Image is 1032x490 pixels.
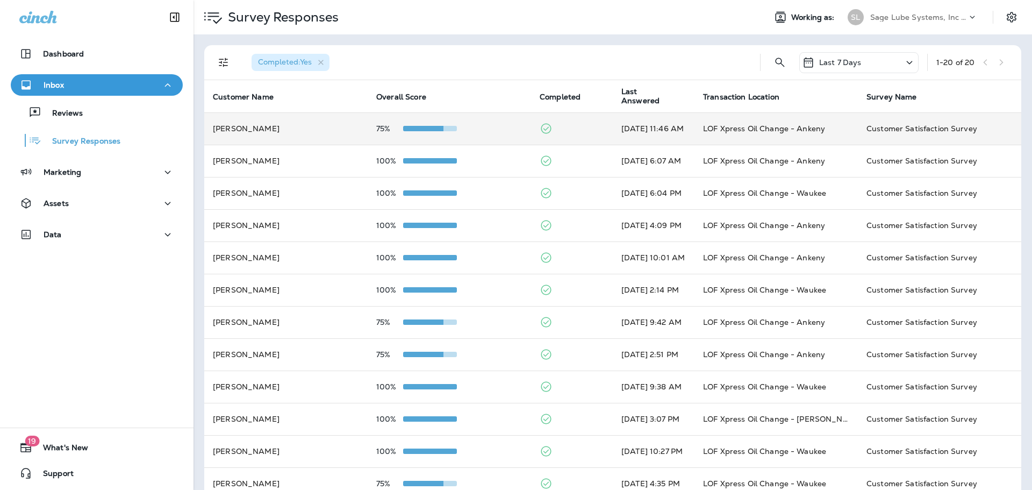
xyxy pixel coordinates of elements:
td: [PERSON_NAME] [204,112,368,145]
td: Customer Satisfaction Survey [858,145,1021,177]
div: Completed:Yes [252,54,329,71]
p: 100% [376,221,403,230]
p: Marketing [44,168,81,176]
button: Support [11,463,183,484]
td: [PERSON_NAME] [204,435,368,467]
span: Transaction Location [703,92,793,102]
td: Customer Satisfaction Survey [858,306,1021,338]
button: Inbox [11,74,183,96]
p: 100% [376,286,403,294]
p: 100% [376,253,403,262]
span: Overall Score [376,93,426,102]
td: [DATE] 9:42 AM [613,306,694,338]
p: 100% [376,415,403,423]
p: Assets [44,199,69,208]
td: LOF Xpress Oil Change - Ankeny [694,306,858,338]
td: [PERSON_NAME] [204,209,368,242]
span: What's New [32,443,88,456]
td: [DATE] 2:14 PM [613,274,694,306]
button: Marketing [11,161,183,183]
button: Survey Responses [11,129,183,152]
td: [PERSON_NAME] [204,145,368,177]
td: Customer Satisfaction Survey [858,112,1021,145]
span: Customer Name [213,93,274,102]
td: [DATE] 4:09 PM [613,209,694,242]
td: [DATE] 6:07 AM [613,145,694,177]
span: Completed [540,93,580,102]
div: 1 - 20 of 20 [936,58,974,67]
button: Assets [11,193,183,214]
td: Customer Satisfaction Survey [858,403,1021,435]
button: Reviews [11,101,183,124]
button: Search Survey Responses [769,52,791,73]
td: LOF Xpress Oil Change - Waukee [694,371,858,403]
td: Customer Satisfaction Survey [858,209,1021,242]
td: LOF Xpress Oil Change - [PERSON_NAME] [694,403,858,435]
p: Reviews [41,109,83,119]
span: 19 [25,436,39,446]
p: 75% [376,479,403,488]
td: [PERSON_NAME] [204,371,368,403]
p: Dashboard [43,49,84,58]
p: 75% [376,124,403,133]
span: Last Answered [621,87,676,105]
span: Customer Name [213,92,288,102]
p: 75% [376,318,403,326]
td: Customer Satisfaction Survey [858,435,1021,467]
td: LOF Xpress Oil Change - Waukee [694,274,858,306]
span: Working as: [791,13,837,22]
td: Customer Satisfaction Survey [858,371,1021,403]
p: Last 7 Days [819,58,862,67]
p: 75% [376,350,403,359]
td: [DATE] 9:38 AM [613,371,694,403]
p: 100% [376,382,403,391]
td: [PERSON_NAME] [204,338,368,371]
td: [PERSON_NAME] [204,177,368,209]
td: Customer Satisfaction Survey [858,338,1021,371]
td: Customer Satisfaction Survey [858,242,1021,274]
td: [DATE] 10:27 PM [613,435,694,467]
span: Completed : Yes [258,57,312,67]
td: LOF Xpress Oil Change - Ankeny [694,242,858,274]
td: LOF Xpress Oil Change - Waukee [694,177,858,209]
span: Last Answered [621,87,690,105]
button: Settings [1002,8,1021,27]
button: Dashboard [11,43,183,65]
span: Survey Name [866,92,931,102]
button: Collapse Sidebar [160,6,190,28]
span: Transaction Location [703,93,779,102]
div: SL [848,9,864,25]
span: Completed [540,92,594,102]
p: Data [44,230,62,239]
td: [PERSON_NAME] [204,306,368,338]
p: Survey Responses [224,9,339,25]
td: [DATE] 11:46 AM [613,112,694,145]
p: Inbox [44,81,64,89]
p: 100% [376,447,403,456]
button: 19What's New [11,437,183,458]
p: Sage Lube Systems, Inc dba LOF Xpress Oil Change [870,13,967,22]
td: LOF Xpress Oil Change - Ankeny [694,209,858,242]
td: Customer Satisfaction Survey [858,177,1021,209]
td: LOF Xpress Oil Change - Ankeny [694,112,858,145]
td: Customer Satisfaction Survey [858,274,1021,306]
span: Survey Name [866,93,917,102]
td: [DATE] 2:51 PM [613,338,694,371]
span: Support [32,469,74,482]
span: Overall Score [376,92,440,102]
td: [PERSON_NAME] [204,242,368,274]
td: LOF Xpress Oil Change - Ankeny [694,145,858,177]
td: LOF Xpress Oil Change - Ankeny [694,338,858,371]
p: 100% [376,157,403,165]
td: [PERSON_NAME] [204,403,368,435]
td: [DATE] 10:01 AM [613,242,694,274]
td: [DATE] 3:07 PM [613,403,694,435]
td: [PERSON_NAME] [204,274,368,306]
td: LOF Xpress Oil Change - Waukee [694,435,858,467]
button: Filters [213,52,234,73]
p: 100% [376,189,403,197]
button: Data [11,224,183,245]
td: [DATE] 6:04 PM [613,177,694,209]
p: Survey Responses [41,137,120,147]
